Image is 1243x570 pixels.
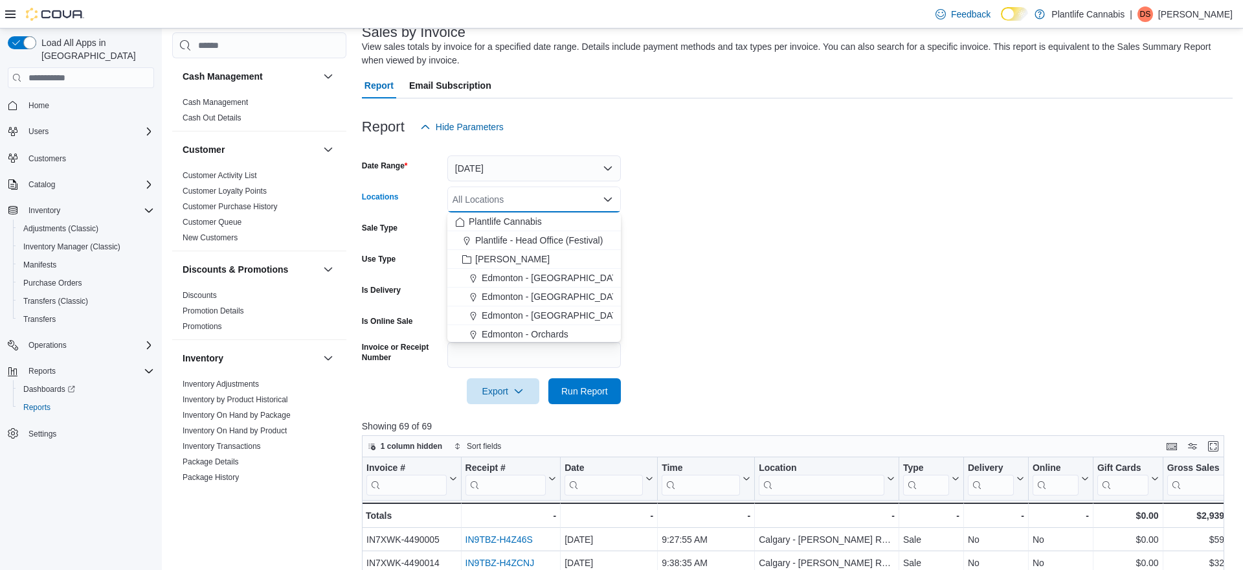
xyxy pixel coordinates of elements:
div: Receipt # URL [465,462,546,496]
button: Cash Management [320,69,336,84]
button: Sort fields [449,439,506,454]
button: Export [467,378,539,404]
a: Promotions [183,322,222,331]
h3: Customer [183,143,225,156]
div: - [662,508,750,523]
button: Purchase Orders [13,274,159,292]
span: Edmonton - Orchards [482,328,568,341]
button: Operations [3,336,159,354]
a: Feedback [930,1,996,27]
button: Users [3,122,159,141]
div: Gift Card Sales [1097,462,1148,496]
button: Edmonton - [GEOGRAPHIC_DATA] [447,288,621,306]
button: Operations [23,337,72,353]
div: - [565,508,653,523]
span: Inventory On Hand by Product [183,426,287,436]
div: Gift Cards [1097,462,1148,475]
label: Is Delivery [362,285,401,295]
button: Discounts & Promotions [183,263,318,276]
button: Online [1033,462,1089,496]
button: Transfers [13,310,159,328]
span: Inventory Manager (Classic) [18,239,154,255]
span: Dashboards [18,382,154,397]
div: Online [1033,462,1079,475]
div: Delivery [968,462,1014,475]
span: Inventory Adjustments [183,379,259,389]
a: Customer Activity List [183,171,257,180]
button: Catalog [23,177,60,192]
div: Totals [366,508,457,523]
button: [PERSON_NAME] [447,250,621,269]
span: Inventory by Product Historical [183,394,288,405]
span: Home [28,100,49,111]
a: Cash Management [183,98,248,107]
button: Edmonton - Orchards [447,325,621,344]
label: Invoice or Receipt Number [362,342,442,363]
button: Gross Sales [1167,462,1237,496]
button: Transfers (Classic) [13,292,159,310]
button: Hide Parameters [415,114,509,140]
div: - [465,508,556,523]
span: Edmonton - [GEOGRAPHIC_DATA] [482,271,625,284]
span: Reports [23,363,154,379]
span: Users [28,126,49,137]
button: Location [759,462,895,496]
a: Promotion Details [183,306,244,315]
span: Adjustments (Classic) [23,223,98,234]
div: Type [903,462,949,475]
h3: Sales by Invoice [362,25,465,40]
a: Package History [183,473,239,482]
div: Dorothy Szczepanski [1137,6,1153,22]
span: Package Details [183,457,239,467]
div: Discounts & Promotions [172,288,346,339]
h3: Inventory [183,352,223,365]
button: Reports [3,362,159,380]
span: Inventory Manager (Classic) [23,242,120,252]
span: DS [1140,6,1151,22]
span: Transfers (Classic) [23,296,88,306]
span: Customer Queue [183,217,241,227]
div: Delivery [968,462,1014,496]
label: Sale Type [362,223,398,233]
nav: Complex example [8,91,154,477]
div: Calgary - [PERSON_NAME] Regional [759,532,895,547]
a: Adjustments (Classic) [18,221,104,236]
button: Inventory Manager (Classic) [13,238,159,256]
span: Home [23,97,154,113]
button: Inventory [320,350,336,366]
button: Display options [1185,439,1200,454]
span: Cash Out Details [183,113,241,123]
div: [DATE] [565,532,653,547]
button: Keyboard shortcuts [1164,439,1180,454]
a: Transfers [18,312,61,327]
button: 1 column hidden [363,439,447,454]
span: Export [475,378,532,404]
button: Customer [320,142,336,157]
span: Purchase Orders [18,275,154,291]
span: Discounts [183,290,217,301]
button: Invoice # [366,462,457,496]
div: Receipt # [465,462,546,475]
div: IN7XWK-4490005 [366,532,457,547]
button: [DATE] [447,155,621,181]
label: Date Range [362,161,408,171]
button: Reports [13,398,159,416]
a: Package Details [183,457,239,466]
div: $2,939.39 [1167,508,1237,523]
a: Customer Loyalty Points [183,187,267,196]
div: View sales totals by invoice for a specified date range. Details include payment methods and tax ... [362,40,1226,67]
span: Edmonton - [GEOGRAPHIC_DATA] [482,309,625,322]
div: Gross Sales [1167,462,1226,496]
button: Delivery [968,462,1024,496]
button: Edmonton - [GEOGRAPHIC_DATA] [447,269,621,288]
span: Dashboards [23,384,75,394]
span: New Customers [183,233,238,243]
span: Promotions [183,321,222,332]
button: Settings [3,424,159,443]
span: Catalog [28,179,55,190]
span: Inventory Transactions [183,441,261,451]
button: Plantlife Cannabis [447,212,621,231]
div: Time [662,462,740,496]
